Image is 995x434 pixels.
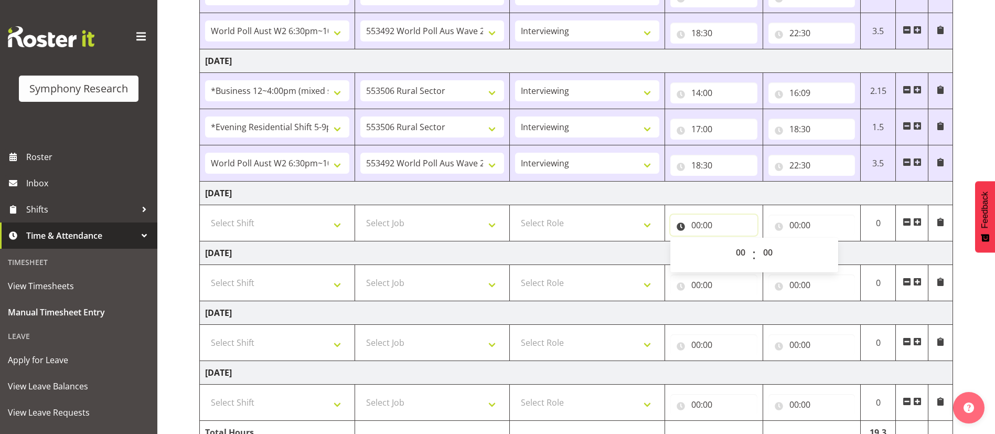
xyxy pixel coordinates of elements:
[670,82,757,103] input: Click to select...
[975,181,995,252] button: Feedback - Show survey
[861,145,896,182] td: 3.5
[200,241,953,265] td: [DATE]
[3,299,155,325] a: Manual Timesheet Entry
[752,242,756,268] span: :
[861,265,896,301] td: 0
[861,109,896,145] td: 1.5
[964,403,974,413] img: help-xxl-2.png
[768,23,855,44] input: Click to select...
[861,325,896,361] td: 0
[768,82,855,103] input: Click to select...
[8,352,149,368] span: Apply for Leave
[8,304,149,320] span: Manual Timesheet Entry
[26,175,152,191] span: Inbox
[3,273,155,299] a: View Timesheets
[670,274,757,295] input: Click to select...
[670,394,757,415] input: Click to select...
[861,385,896,421] td: 0
[3,251,155,273] div: Timesheet
[8,405,149,420] span: View Leave Requests
[768,334,855,355] input: Click to select...
[200,361,953,385] td: [DATE]
[768,155,855,176] input: Click to select...
[200,49,953,73] td: [DATE]
[670,155,757,176] input: Click to select...
[861,205,896,241] td: 0
[670,119,757,140] input: Click to select...
[670,334,757,355] input: Click to select...
[861,73,896,109] td: 2.15
[3,325,155,347] div: Leave
[29,81,128,97] div: Symphony Research
[768,119,855,140] input: Click to select...
[26,228,136,244] span: Time & Attendance
[768,215,855,236] input: Click to select...
[670,23,757,44] input: Click to select...
[861,13,896,49] td: 3.5
[670,215,757,236] input: Click to select...
[980,192,990,228] span: Feedback
[26,202,136,217] span: Shifts
[8,278,149,294] span: View Timesheets
[8,26,94,47] img: Rosterit website logo
[3,347,155,373] a: Apply for Leave
[768,274,855,295] input: Click to select...
[768,394,855,415] input: Click to select...
[26,149,152,165] span: Roster
[8,378,149,394] span: View Leave Balances
[3,399,155,426] a: View Leave Requests
[3,373,155,399] a: View Leave Balances
[200,182,953,205] td: [DATE]
[200,301,953,325] td: [DATE]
